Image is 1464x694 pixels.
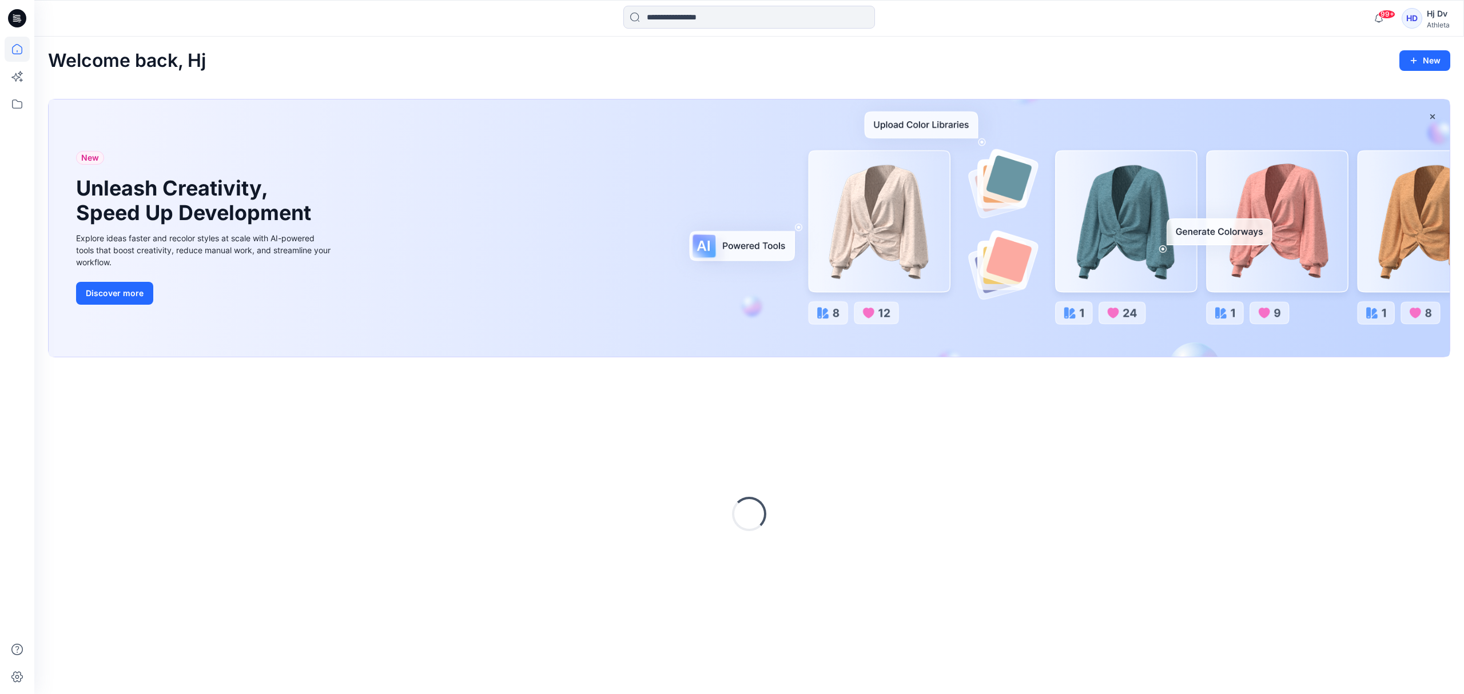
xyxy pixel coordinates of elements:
[81,151,99,165] span: New
[76,282,153,305] button: Discover more
[48,50,206,71] h2: Welcome back, Hj
[76,282,333,305] a: Discover more
[76,176,316,225] h1: Unleash Creativity, Speed Up Development
[1427,21,1450,29] div: Athleta
[1378,10,1395,19] span: 99+
[76,232,333,268] div: Explore ideas faster and recolor styles at scale with AI-powered tools that boost creativity, red...
[1402,8,1422,29] div: HD
[1427,7,1450,21] div: Hj Dv
[1399,50,1450,71] button: New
